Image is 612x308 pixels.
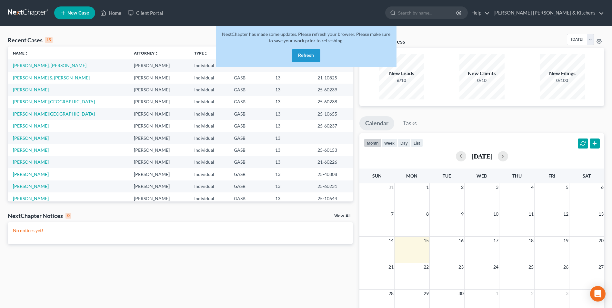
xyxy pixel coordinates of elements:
td: [PERSON_NAME] [129,168,189,180]
td: Individual [189,72,229,84]
span: 5 [565,183,569,191]
td: GASB [229,168,270,180]
td: Individual [189,59,229,71]
td: [PERSON_NAME] [129,59,189,71]
div: 0/100 [540,77,585,84]
td: Individual [189,192,229,204]
button: day [397,139,411,147]
td: 13 [270,156,312,168]
td: 21-10825 [312,72,353,84]
div: New Leads [379,70,424,77]
span: Wed [477,173,487,179]
td: GASB [229,144,270,156]
h2: [DATE] [471,153,493,159]
span: Mon [406,173,417,179]
span: Sat [583,173,591,179]
input: Search by name... [398,7,457,19]
span: 16 [458,237,464,244]
span: Thu [512,173,522,179]
a: [PERSON_NAME] [13,159,49,165]
td: [PERSON_NAME] [129,180,189,192]
td: 13 [270,144,312,156]
td: Individual [189,180,229,192]
td: 21-60226 [312,156,353,168]
span: 8 [426,210,429,218]
td: Individual [189,144,229,156]
span: 30 [458,290,464,297]
td: Individual [189,132,229,144]
span: 26 [563,263,569,271]
td: Individual [189,120,229,132]
td: Individual [189,108,229,120]
td: 13 [270,168,312,180]
span: 14 [388,237,394,244]
div: 0 [65,213,71,219]
td: Individual [189,84,229,96]
td: 25-60153 [312,144,353,156]
td: [PERSON_NAME] [129,156,189,168]
div: Open Intercom Messenger [590,286,606,302]
a: [PERSON_NAME] [13,87,49,92]
span: 7 [390,210,394,218]
span: Sun [372,173,382,179]
a: [PERSON_NAME] [13,171,49,177]
td: [PERSON_NAME] [129,84,189,96]
a: [PERSON_NAME] [13,196,49,201]
span: 2 [460,183,464,191]
td: 25-60237 [312,120,353,132]
span: 11 [528,210,534,218]
button: month [364,139,381,147]
span: 27 [598,263,604,271]
td: [PERSON_NAME] [129,72,189,84]
a: [PERSON_NAME] [PERSON_NAME] & Kitchens [490,7,604,19]
span: 1 [426,183,429,191]
span: Tue [443,173,451,179]
td: GASB [229,96,270,108]
td: GASB [229,120,270,132]
span: 31 [388,183,394,191]
span: 25 [528,263,534,271]
span: 12 [563,210,569,218]
td: 13 [270,84,312,96]
span: 21 [388,263,394,271]
i: unfold_more [25,52,28,56]
td: GASB [229,132,270,144]
td: [PERSON_NAME] [129,120,189,132]
span: 17 [493,237,499,244]
td: GASB [229,192,270,204]
div: New Clients [459,70,505,77]
td: 25-10655 [312,108,353,120]
span: 19 [563,237,569,244]
td: [PERSON_NAME] [129,96,189,108]
a: [PERSON_NAME] [13,135,49,141]
span: 23 [458,263,464,271]
a: Tasks [397,116,423,130]
td: 25-60238 [312,96,353,108]
td: GASB [229,108,270,120]
a: [PERSON_NAME] [13,147,49,153]
td: 13 [270,192,312,204]
span: 24 [493,263,499,271]
a: Client Portal [125,7,166,19]
span: 6 [600,183,604,191]
span: New Case [67,11,89,15]
a: [PERSON_NAME][GEOGRAPHIC_DATA] [13,99,95,104]
span: 3 [495,183,499,191]
a: [PERSON_NAME] [13,123,49,128]
span: 2 [530,290,534,297]
td: [PERSON_NAME] [129,192,189,204]
div: 6/10 [379,77,424,84]
button: list [411,139,423,147]
a: [PERSON_NAME][GEOGRAPHIC_DATA] [13,111,95,117]
i: unfold_more [155,52,158,56]
a: Calendar [359,116,394,130]
a: Home [97,7,125,19]
td: 25-60231 [312,180,353,192]
span: 10 [493,210,499,218]
td: [PERSON_NAME] [129,144,189,156]
td: [PERSON_NAME] [129,108,189,120]
span: Fri [548,173,555,179]
span: 3 [565,290,569,297]
a: Help [468,7,490,19]
span: 20 [598,237,604,244]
